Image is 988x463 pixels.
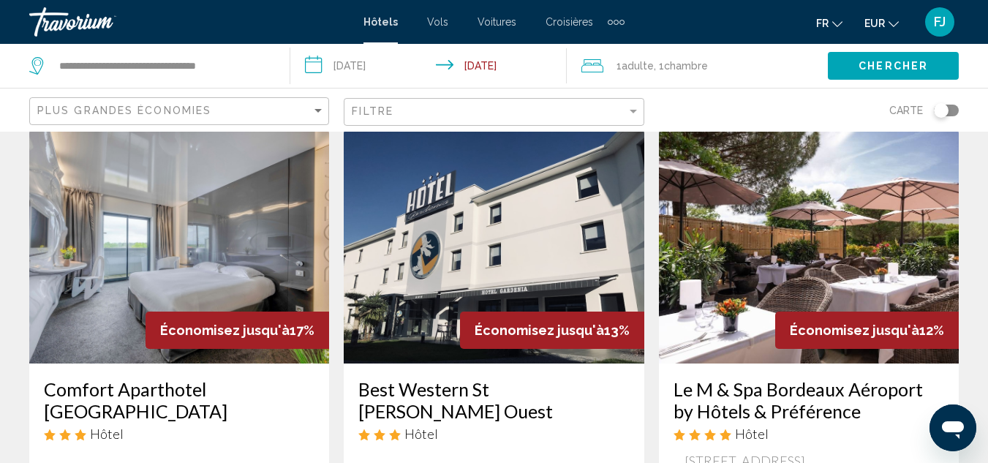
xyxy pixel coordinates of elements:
iframe: Bouton de lancement de la fenêtre de messagerie [929,404,976,451]
button: Travelers: 1 adult, 0 children [567,44,828,88]
span: Chambre [664,60,708,72]
span: Hôtel [404,426,438,442]
button: Check-in date: Aug 19, 2025 Check-out date: Aug 21, 2025 [290,44,566,88]
font: FJ [934,14,946,29]
span: Chercher [859,61,928,72]
button: Chercher [828,52,959,79]
span: Filtre [352,105,393,117]
div: 12% [775,312,959,349]
div: 4 star Hotel [674,426,944,442]
a: Best Western St [PERSON_NAME] Ouest [358,378,629,422]
button: Changer de langue [816,12,842,34]
button: Toggle map [923,104,959,117]
span: Carte [889,100,923,121]
span: Économisez jusqu'à [475,323,604,338]
a: Travorium [29,7,349,37]
mat-select: Sort by [37,105,325,118]
button: Changer de devise [864,12,899,34]
button: Éléments de navigation supplémentaires [608,10,625,34]
img: Hotel image [344,129,644,364]
div: 17% [146,312,329,349]
div: 3 star Hotel [358,426,629,442]
font: fr [816,18,829,29]
a: Croisières [546,16,593,28]
button: Menu utilisateur [921,7,959,37]
a: Comfort Aparthotel [GEOGRAPHIC_DATA] [44,378,314,422]
button: Filter [344,97,644,127]
span: Hôtel [735,426,769,442]
font: EUR [864,18,885,29]
a: Vols [427,16,448,28]
span: 1 [616,56,654,76]
img: Hotel image [659,129,959,364]
div: 3 star Hotel [44,426,314,442]
span: , 1 [654,56,708,76]
a: Hôtels [363,16,398,28]
span: Adulte [622,60,654,72]
img: Hotel image [29,129,329,364]
span: Plus grandes économies [37,105,211,116]
span: Hôtel [90,426,124,442]
a: Le M & Spa Bordeaux Aéroport by Hôtels & Préférence [674,378,944,422]
span: Économisez jusqu'à [160,323,290,338]
span: Économisez jusqu'à [790,323,919,338]
div: 13% [460,312,644,349]
a: Voitures [478,16,516,28]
